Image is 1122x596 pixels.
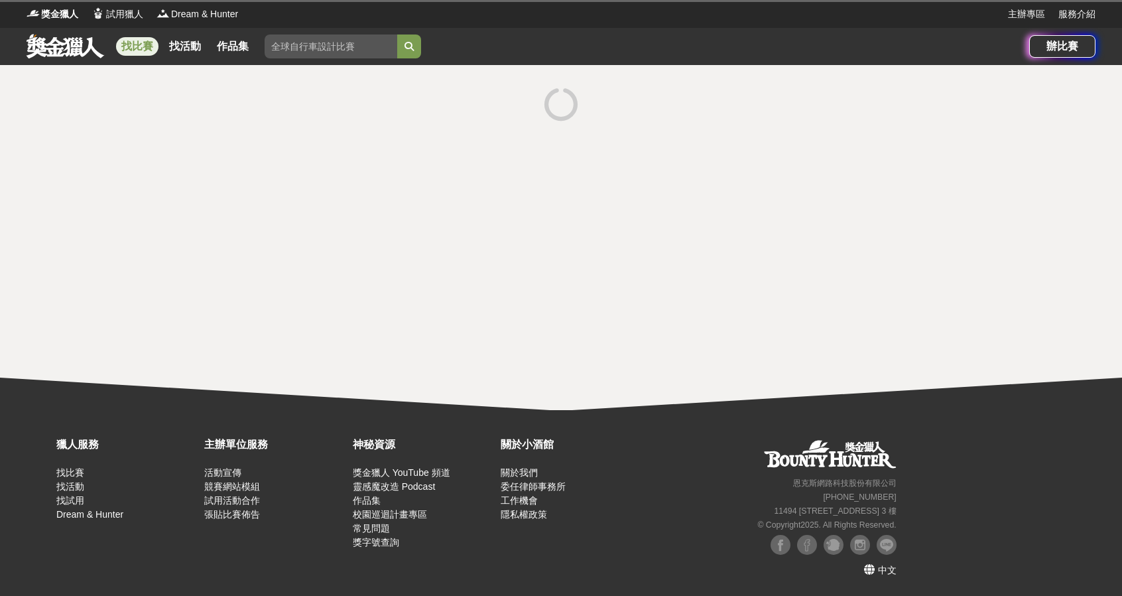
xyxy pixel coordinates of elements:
[92,7,105,20] img: Logo
[56,495,84,506] a: 找試用
[156,7,170,20] img: Logo
[106,7,143,21] span: 試用獵人
[204,495,260,506] a: 試用活動合作
[204,481,260,492] a: 競賽網站模組
[116,37,158,56] a: 找比賽
[1029,35,1095,58] a: 辦比賽
[212,37,254,56] a: 作品集
[797,535,817,555] img: Facebook
[56,467,84,478] a: 找比賽
[56,437,198,453] div: 獵人服務
[353,481,435,492] a: 靈感魔改造 Podcast
[353,467,450,478] a: 獎金獵人 YouTube 頻道
[353,437,494,453] div: 神秘資源
[501,467,538,478] a: 關於我們
[204,509,260,520] a: 張貼比賽佈告
[92,7,143,21] a: Logo試用獵人
[353,495,381,506] a: 作品集
[823,492,896,502] small: [PHONE_NUMBER]
[41,7,78,21] span: 獎金獵人
[824,535,843,555] img: Plurk
[1058,7,1095,21] a: 服務介紹
[774,506,896,516] small: 11494 [STREET_ADDRESS] 3 樓
[56,509,123,520] a: Dream & Hunter
[56,481,84,492] a: 找活動
[501,437,642,453] div: 關於小酒館
[501,495,538,506] a: 工作機會
[353,509,427,520] a: 校園巡迴計畫專區
[771,535,790,555] img: Facebook
[204,437,345,453] div: 主辦單位服務
[27,7,40,20] img: Logo
[353,537,399,548] a: 獎字號查詢
[265,35,397,58] input: 全球自行車設計比賽
[850,535,870,555] img: Instagram
[156,7,238,21] a: LogoDream & Hunter
[501,481,566,492] a: 委任律師事務所
[204,467,241,478] a: 活動宣傳
[171,7,238,21] span: Dream & Hunter
[757,520,896,530] small: © Copyright 2025 . All Rights Reserved.
[27,7,78,21] a: Logo獎金獵人
[164,37,206,56] a: 找活動
[353,523,390,534] a: 常見問題
[877,535,897,555] img: LINE
[1008,7,1045,21] a: 主辦專區
[878,565,897,575] span: 中文
[501,509,547,520] a: 隱私權政策
[793,479,897,488] small: 恩克斯網路科技股份有限公司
